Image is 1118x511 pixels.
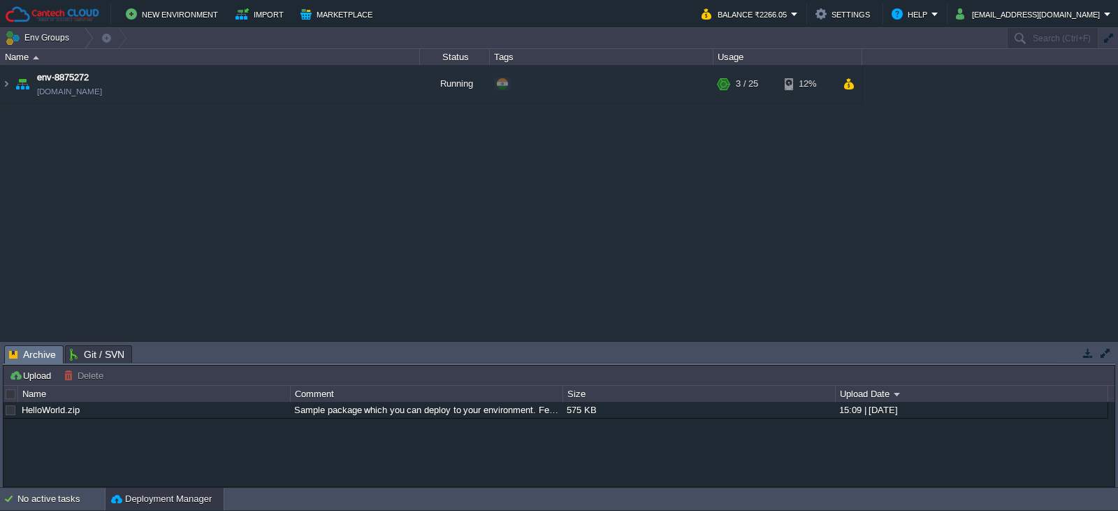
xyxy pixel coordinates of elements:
[421,49,489,65] div: Status
[22,405,80,415] a: HelloWorld.zip
[17,488,105,510] div: No active tasks
[37,85,102,99] a: [DOMAIN_NAME]
[9,346,56,364] span: Archive
[785,65,830,103] div: 12%
[70,346,124,363] span: Git / SVN
[714,49,862,65] div: Usage
[291,402,562,418] div: Sample package which you can deploy to your environment. Feel free to delete and upload a package...
[736,65,758,103] div: 3 / 25
[815,6,874,22] button: Settings
[19,386,290,402] div: Name
[111,492,212,506] button: Deployment Manager
[836,402,1107,418] div: 15:09 | [DATE]
[702,6,791,22] button: Balance ₹2266.05
[564,386,835,402] div: Size
[1,65,12,103] img: AMDAwAAAACH5BAEAAAAALAAAAAABAAEAAAICRAEAOw==
[420,65,490,103] div: Running
[491,49,713,65] div: Tags
[956,6,1104,22] button: [EMAIL_ADDRESS][DOMAIN_NAME]
[235,6,288,22] button: Import
[9,369,55,382] button: Upload
[563,402,834,418] div: 575 KB
[300,6,377,22] button: Marketplace
[64,369,108,382] button: Delete
[33,56,39,59] img: AMDAwAAAACH5BAEAAAAALAAAAAABAAEAAAICRAEAOw==
[37,71,89,85] a: env-8875272
[126,6,222,22] button: New Environment
[5,28,74,48] button: Env Groups
[13,65,32,103] img: AMDAwAAAACH5BAEAAAAALAAAAAABAAEAAAICRAEAOw==
[892,6,931,22] button: Help
[5,6,100,23] img: Cantech Cloud
[291,386,562,402] div: Comment
[1,49,419,65] div: Name
[836,386,1108,402] div: Upload Date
